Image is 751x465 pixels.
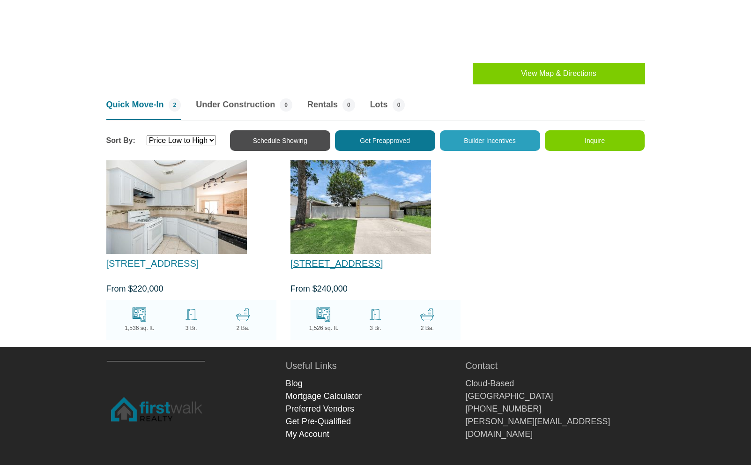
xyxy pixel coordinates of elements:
[230,130,330,151] button: Schedule Showing
[286,361,465,370] h3: Useful Links
[370,98,405,120] a: Lots 0
[473,63,645,84] button: View Map & Directions
[307,98,355,120] a: Rentals 0
[114,324,165,332] div: 1,536 sq. ft.
[217,324,268,332] div: 2 Ba.
[286,379,303,388] a: Blog
[393,98,405,112] span: 0
[106,258,199,269] a: [STREET_ADDRESS]
[196,98,292,120] a: Under Construction 0
[286,404,354,413] a: Preferred Vendors
[349,324,401,332] div: 3 Br.
[280,98,292,112] span: 0
[307,98,338,111] span: Rentals
[290,283,461,295] div: From $240,000
[106,98,164,111] span: Quick Move-In
[165,324,217,332] div: 3 Br.
[545,130,645,151] button: Inquire
[290,258,383,269] a: [STREET_ADDRESS]
[465,361,645,370] h3: Contact
[440,130,540,151] button: Builder Incentives
[286,429,329,439] a: My Account
[169,98,181,112] span: 2
[106,283,276,295] div: From $220,000
[465,377,645,441] div: Cloud-Based [GEOGRAPHIC_DATA] [PHONE_NUMBER] [PERSON_NAME][EMAIL_ADDRESS][DOMAIN_NAME]
[298,324,349,332] div: 1,526 sq. ft.
[402,324,453,332] div: 2 Ba.
[335,130,435,151] button: Get Preapproved
[106,135,216,146] div: Sort By:
[196,98,275,111] span: Under Construction
[286,391,362,401] a: Mortgage Calculator
[342,98,355,112] span: 0
[106,98,181,120] a: Quick Move-In 2
[286,417,351,426] a: Get Pre-Qualified
[370,98,388,111] span: Lots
